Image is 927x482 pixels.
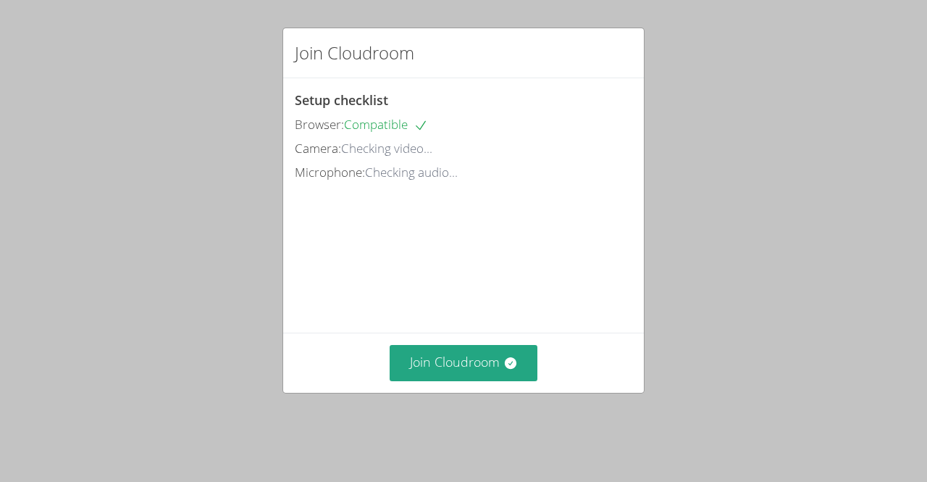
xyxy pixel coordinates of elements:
[295,40,414,66] h2: Join Cloudroom
[295,91,388,109] span: Setup checklist
[390,345,538,381] button: Join Cloudroom
[295,116,344,133] span: Browser:
[365,164,458,180] span: Checking audio...
[341,140,432,157] span: Checking video...
[295,164,365,180] span: Microphone:
[344,116,428,133] span: Compatible
[295,140,341,157] span: Camera:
